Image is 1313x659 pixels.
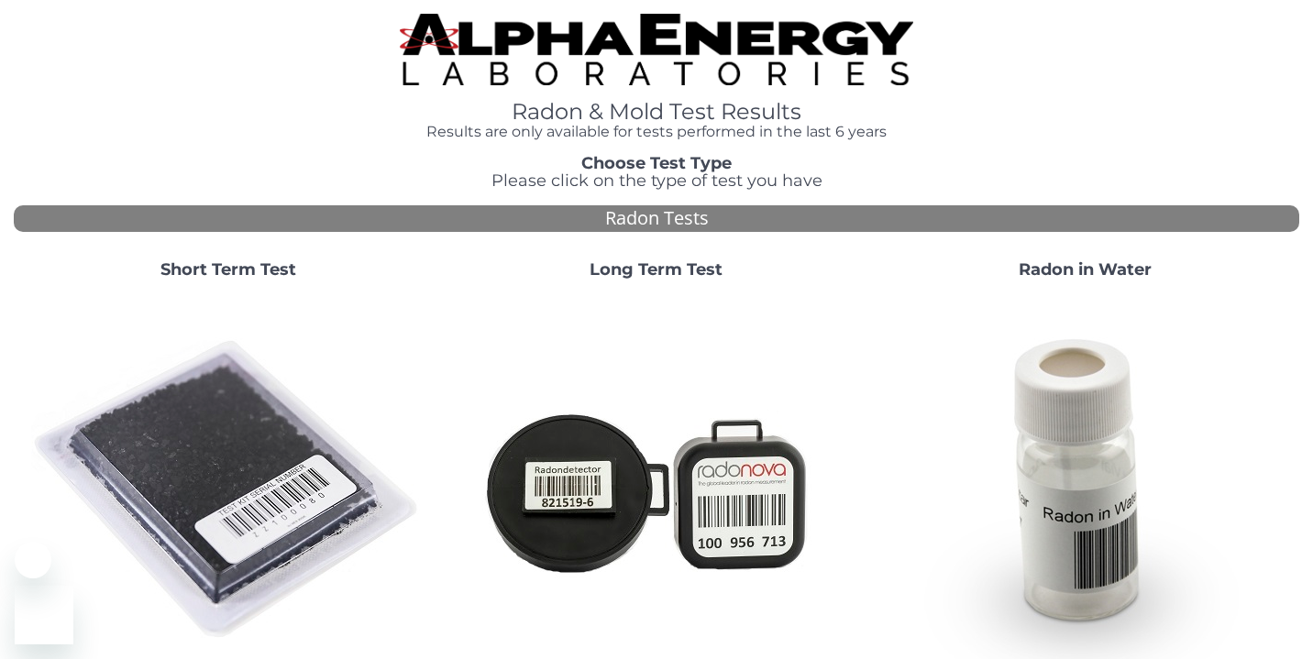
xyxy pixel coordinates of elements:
img: TightCrop.jpg [400,14,914,85]
strong: Short Term Test [160,259,296,280]
strong: Choose Test Type [581,153,732,173]
iframe: Close message [15,542,51,578]
strong: Radon in Water [1019,259,1152,280]
div: Radon Tests [14,205,1299,232]
h4: Results are only available for tests performed in the last 6 years [400,124,914,140]
h1: Radon & Mold Test Results [400,100,914,124]
strong: Long Term Test [590,259,723,280]
span: Please click on the type of test you have [491,170,822,191]
iframe: Button to launch messaging window [15,586,73,644]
